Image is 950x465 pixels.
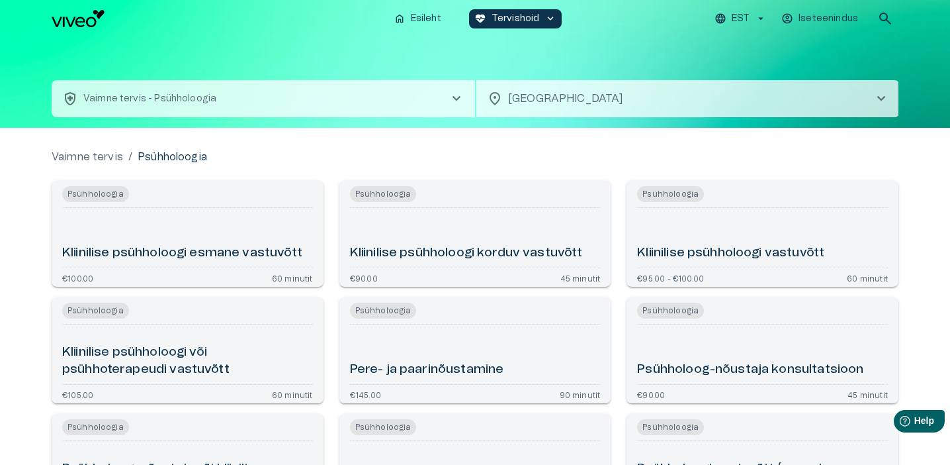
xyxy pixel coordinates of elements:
[62,244,302,262] h6: Kliinilise psühholoogi esmane vastuvõtt
[52,10,383,27] a: Navigate to homepage
[138,149,207,165] p: Psühholoogia
[62,344,313,379] h6: Kliinilise psühholoogi või psühhoterapeudi vastuvõtt
[62,419,129,435] span: Psühholoogia
[508,91,852,107] p: [GEOGRAPHIC_DATA]
[52,80,475,117] button: health_and_safetyVaimne tervis - Psühholoogiachevron_right
[52,297,324,403] a: Open service booking details
[487,91,503,107] span: location_on
[350,274,378,282] p: €90.00
[350,244,583,262] h6: Kliinilise psühholoogi korduv vastuvõtt
[626,181,898,287] a: Open service booking details
[62,274,93,282] p: €100.00
[52,181,324,287] a: Open service booking details
[732,12,750,26] p: EST
[449,91,464,107] span: chevron_right
[637,186,704,202] span: Psühholoogia
[350,390,381,398] p: €145.00
[350,303,417,319] span: Psühholoogia
[847,390,888,398] p: 45 minutit
[492,12,540,26] p: Tervishoid
[62,186,129,202] span: Psühholoogia
[779,9,861,28] button: Iseteenindus
[388,9,448,28] button: homeEsileht
[712,9,769,28] button: EST
[128,149,132,165] p: /
[83,92,216,106] p: Vaimne tervis - Psühholoogia
[469,9,562,28] button: ecg_heartTervishoidkeyboard_arrow_down
[62,303,129,319] span: Psühholoogia
[872,5,898,32] button: open search modal
[637,419,704,435] span: Psühholoogia
[799,12,858,26] p: Iseteenindus
[560,390,601,398] p: 90 minutit
[62,91,78,107] span: health_and_safety
[626,297,898,403] a: Open service booking details
[873,91,889,107] span: chevron_right
[394,13,406,25] span: home
[637,303,704,319] span: Psühholoogia
[637,274,704,282] p: €95.00 - €100.00
[272,274,313,282] p: 60 minutit
[560,274,601,282] p: 45 minutit
[637,361,863,379] h6: Psühholoog-nõustaja konsultatsioon
[350,361,504,379] h6: Pere- ja paarinõustamine
[350,186,417,202] span: Psühholoogia
[339,181,611,287] a: Open service booking details
[637,390,665,398] p: €90.00
[474,13,486,25] span: ecg_heart
[62,390,93,398] p: €105.00
[339,297,611,403] a: Open service booking details
[847,405,950,442] iframe: Help widget launcher
[637,244,824,262] h6: Kliinilise psühholoogi vastuvõtt
[272,390,313,398] p: 60 minutit
[544,13,556,25] span: keyboard_arrow_down
[411,12,441,26] p: Esileht
[350,419,417,435] span: Psühholoogia
[52,10,105,27] img: Viveo logo
[877,11,893,26] span: search
[847,274,888,282] p: 60 minutit
[52,149,123,165] a: Vaimne tervis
